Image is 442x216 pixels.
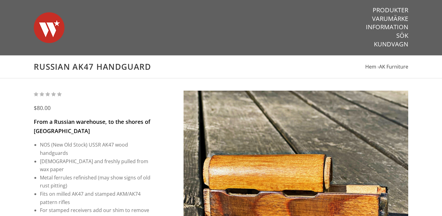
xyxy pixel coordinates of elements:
[366,23,408,31] a: Information
[34,104,51,112] span: $80.00
[40,141,151,157] li: NOS (New Old Stock) USSR AK47 wood handguards
[34,118,150,135] span: From a Russian warehouse, to the shores of [GEOGRAPHIC_DATA]
[396,32,408,40] a: Sök
[374,40,408,48] a: Kundvagn
[373,6,408,14] a: Produkter
[372,15,408,23] a: Varumärke
[365,63,376,70] a: Hem
[40,190,151,206] li: Fits on milled AK47 and stamped AKM/AK74 pattern rifles
[40,157,151,174] li: [DEMOGRAPHIC_DATA] and freshly pulled from wax paper
[379,63,408,70] a: AK Furniture
[34,62,408,72] h1: Russian AK47 Handguard
[378,63,408,71] li: ›
[40,174,151,190] li: Metal ferrules refinished (may show signs of old rust pitting)
[34,6,64,49] img: Warsaw Wood Co.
